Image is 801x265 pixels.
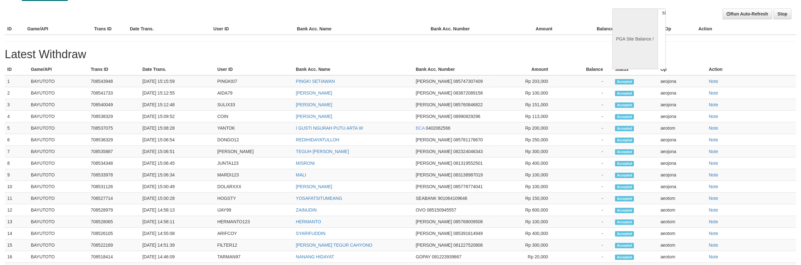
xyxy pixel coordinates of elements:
th: Game/API [28,64,88,75]
span: 085778774041 [453,184,483,189]
span: GOPAY [416,254,431,259]
td: aeotom [658,204,706,216]
td: [DATE] 14:51:39 [140,239,215,251]
a: Note [709,184,718,189]
td: Rp 113,000 [493,111,558,122]
td: 708522169 [88,239,140,251]
th: User ID [215,64,293,75]
td: [PERSON_NAME] [215,146,293,157]
td: - [558,228,613,239]
span: Accepted [615,208,634,213]
td: 9 [5,169,28,181]
td: 708528979 [88,204,140,216]
th: Action [696,23,796,35]
a: Note [709,254,718,259]
td: - [558,169,613,181]
td: - [558,181,613,193]
td: [DATE] 14:58:11 [140,216,215,228]
td: DOLARXXX [215,181,293,193]
td: 3 [5,99,28,111]
th: Bank Acc. Name [293,64,413,75]
span: 081319552501 [453,161,483,166]
td: - [558,216,613,228]
a: MISRONI [296,161,315,166]
a: Note [709,90,718,96]
td: [DATE] 15:08:28 [140,122,215,134]
a: NANANG HIDAYAT [296,254,334,259]
span: Accepted [615,173,634,178]
td: 5 [5,122,28,134]
td: aeojona [658,75,706,87]
td: 15 [5,239,28,251]
td: [DATE] 14:58:13 [140,204,215,216]
td: Rp 100,000 [493,181,558,193]
span: Accepted [615,184,634,190]
a: Note [709,231,718,236]
a: [PERSON_NAME] [296,184,332,189]
td: 13 [5,216,28,228]
a: SYARIFUDDIN [296,231,326,236]
th: Status [613,64,658,75]
td: 8 [5,157,28,169]
span: [PERSON_NAME] [416,114,452,119]
a: REDIHIDAYATULLOH [296,137,339,142]
span: Accepted [615,126,634,131]
th: Amount [493,64,558,75]
span: [PERSON_NAME] [416,231,452,236]
a: Note [709,207,718,213]
th: Date Trans. [127,23,211,35]
span: [PERSON_NAME] [416,243,452,248]
td: Rp 150,000 [493,193,558,204]
span: Accepted [615,231,634,237]
a: MALI [296,172,306,177]
td: Rp 100,000 [493,216,558,228]
td: 708543948 [88,75,140,87]
td: - [558,146,613,157]
a: Note [709,114,718,119]
td: [DATE] 15:00:49 [140,181,215,193]
th: Bank Acc. Name [295,23,428,35]
td: aeotom [658,228,706,239]
span: 085391614949 [453,231,483,236]
td: aeojona [658,111,706,122]
td: - [558,193,613,204]
td: Rp 100,000 [493,87,558,99]
td: - [558,134,613,146]
td: - [558,251,613,263]
a: Run Auto-Refresh [723,9,772,19]
td: - [558,122,613,134]
td: BAYUTOTO [28,216,88,228]
span: 081223939867 [432,254,461,259]
th: Op [662,23,696,35]
span: 082324046343 [453,149,483,154]
td: Rp 400,000 [493,157,558,169]
td: [DATE] 15:12:48 [140,99,215,111]
th: Amount [495,23,562,35]
td: BAYUTOTO [28,87,88,99]
a: [PERSON_NAME] [296,114,332,119]
td: IJAY99 [215,204,293,216]
td: 10 [5,181,28,193]
a: Note [709,161,718,166]
td: 708533978 [88,169,140,181]
td: 12 [5,204,28,216]
td: Rp 400,000 [493,228,558,239]
th: Action [706,64,796,75]
td: - [558,87,613,99]
td: BAYUTOTO [28,228,88,239]
td: aeojona [658,169,706,181]
td: BAYUTOTO [28,134,88,146]
td: [DATE] 15:00:28 [140,193,215,204]
span: 083138987019 [453,172,483,177]
span: 081227520806 [453,243,483,248]
td: TARMAN97 [215,251,293,263]
a: I GUSTI NGURAH PUTU ARTA W [296,126,363,131]
td: 708536329 [88,134,140,146]
td: HOGSTY [215,193,293,204]
td: aeojona [658,87,706,99]
td: [DATE] 14:46:09 [140,251,215,263]
td: COIN [215,111,293,122]
td: Rp 100,000 [493,169,558,181]
span: 085781178670 [453,137,483,142]
th: ID [5,23,25,35]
